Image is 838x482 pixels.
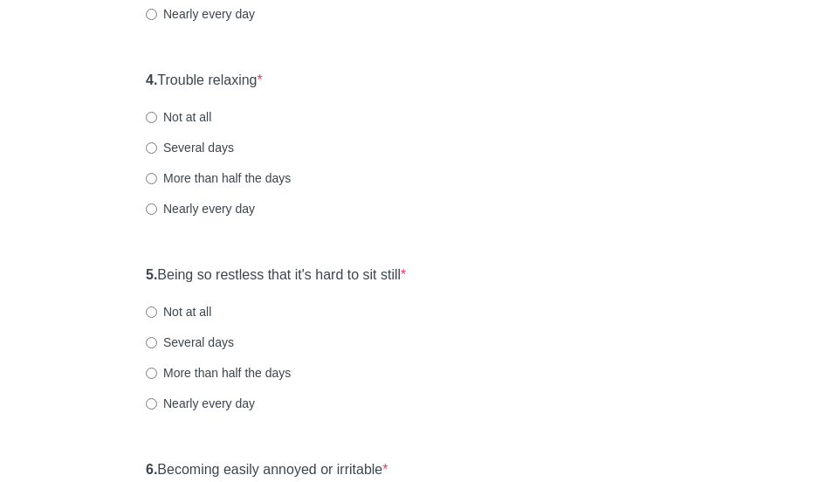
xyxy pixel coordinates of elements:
label: Several days [146,334,234,351]
input: Nearly every day [146,9,157,20]
input: Several days [146,337,157,348]
label: Trouble relaxing [146,71,263,91]
input: Not at all [146,112,157,123]
label: Being so restless that it's hard to sit still [146,265,406,286]
label: Several days [146,139,234,156]
input: Nearly every day [146,398,157,410]
label: More than half the days [146,364,291,382]
strong: 6. [146,462,157,477]
input: More than half the days [146,173,157,184]
label: Not at all [146,303,211,320]
label: Nearly every day [146,395,255,412]
label: Nearly every day [146,5,255,23]
label: Nearly every day [146,200,255,217]
input: More than half the days [146,368,157,379]
input: Several days [146,142,157,154]
label: Not at all [146,108,211,126]
label: Becoming easily annoyed or irritable [146,460,388,480]
input: Not at all [146,306,157,318]
label: More than half the days [146,169,291,187]
strong: 4. [146,72,157,87]
input: Nearly every day [146,203,157,215]
strong: 5. [146,267,157,282]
